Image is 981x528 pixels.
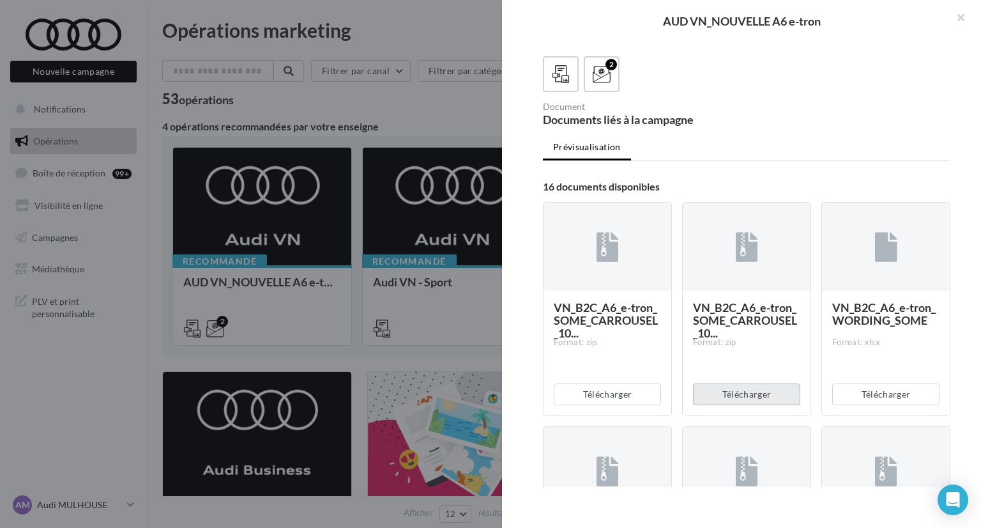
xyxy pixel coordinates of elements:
[693,300,797,340] span: VN_B2C_A6_e-tron_SOME_CARROUSEL_10...
[832,337,939,348] div: Format: xlsx
[554,337,661,348] div: Format: zip
[543,102,741,111] div: Document
[543,182,950,192] div: 16 documents disponibles
[605,59,617,70] div: 2
[938,485,968,515] div: Open Intercom Messenger
[832,300,936,327] span: VN_B2C_A6_e-tron_WORDING_SOME
[693,337,800,348] div: Format: zip
[543,114,741,125] div: Documents liés à la campagne
[832,384,939,405] button: Télécharger
[554,300,658,340] span: VN_B2C_A6_e-tron_SOME_CARROUSEL_10...
[693,384,800,405] button: Télécharger
[522,15,961,27] div: AUD VN_NOUVELLE A6 e-tron
[554,384,661,405] button: Télécharger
